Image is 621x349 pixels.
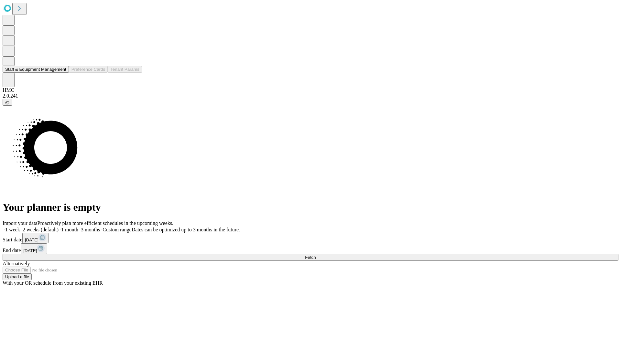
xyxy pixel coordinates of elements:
span: [DATE] [25,238,38,242]
span: 2 weeks (default) [23,227,59,232]
span: Proactively plan more efficient schedules in the upcoming weeks. [38,220,173,226]
div: 2.0.241 [3,93,618,99]
div: Start date [3,233,618,243]
span: 1 week [5,227,20,232]
button: Preference Cards [69,66,108,73]
span: Import your data [3,220,38,226]
div: HMC [3,87,618,93]
button: Tenant Params [108,66,142,73]
span: Dates can be optimized up to 3 months in the future. [132,227,240,232]
button: [DATE] [21,243,47,254]
span: @ [5,100,10,105]
span: Custom range [103,227,131,232]
span: 1 month [61,227,78,232]
button: [DATE] [22,233,49,243]
span: Fetch [305,255,316,260]
div: End date [3,243,618,254]
button: Upload a file [3,273,32,280]
button: Staff & Equipment Management [3,66,69,73]
span: 3 months [81,227,100,232]
span: [DATE] [23,248,37,253]
h1: Your planner is empty [3,201,618,213]
button: @ [3,99,12,106]
span: With your OR schedule from your existing EHR [3,280,103,286]
span: Alternatively [3,261,30,266]
button: Fetch [3,254,618,261]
